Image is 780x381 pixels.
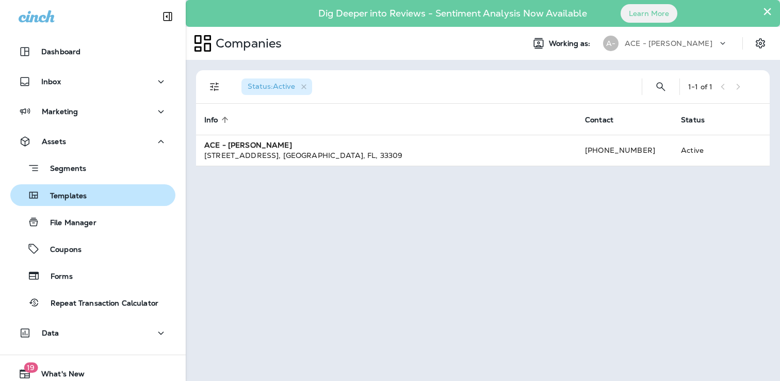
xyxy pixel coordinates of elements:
[204,140,292,150] strong: ACE - [PERSON_NAME]
[577,135,673,166] td: [PHONE_NUMBER]
[681,115,718,124] span: Status
[10,131,175,152] button: Assets
[10,41,175,62] button: Dashboard
[762,3,772,20] button: Close
[10,292,175,313] button: Repeat Transaction Calculator
[625,39,712,47] p: ACE - [PERSON_NAME]
[204,116,218,124] span: Info
[40,299,158,309] p: Repeat Transaction Calculator
[10,238,175,260] button: Coupons
[288,12,617,15] p: Dig Deeper into Reviews - Sentiment Analysis Now Available
[41,47,80,56] p: Dashboard
[688,83,712,91] div: 1 - 1 of 1
[10,71,175,92] button: Inbox
[204,150,568,161] div: [STREET_ADDRESS] , [GEOGRAPHIC_DATA] , FL , 33309
[621,4,677,23] button: Learn More
[40,164,86,174] p: Segments
[248,82,295,91] span: Status : Active
[204,76,225,97] button: Filters
[673,135,732,166] td: Active
[10,211,175,233] button: File Manager
[42,329,59,337] p: Data
[585,115,627,124] span: Contact
[651,76,671,97] button: Search Companies
[681,116,705,124] span: Status
[42,107,78,116] p: Marketing
[204,115,232,124] span: Info
[212,36,282,51] p: Companies
[40,245,82,255] p: Coupons
[40,272,73,282] p: Forms
[153,6,182,27] button: Collapse Sidebar
[10,101,175,122] button: Marketing
[24,362,38,373] span: 19
[603,36,619,51] div: A-
[751,34,770,53] button: Settings
[10,323,175,343] button: Data
[41,77,61,86] p: Inbox
[585,116,613,124] span: Contact
[241,78,312,95] div: Status:Active
[10,265,175,287] button: Forms
[42,137,66,146] p: Assets
[549,39,593,48] span: Working as:
[40,218,96,228] p: File Manager
[40,192,87,201] p: Templates
[10,184,175,206] button: Templates
[10,157,175,179] button: Segments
